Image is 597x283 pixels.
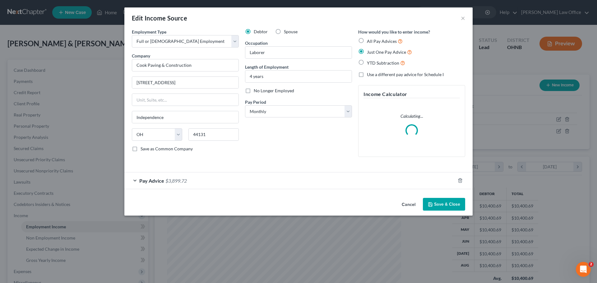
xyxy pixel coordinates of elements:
[139,178,164,184] span: Pay Advice
[589,262,594,267] span: 2
[461,14,465,22] button: ×
[245,64,289,70] label: Length of Employment
[358,29,430,35] label: How would you like to enter income?
[423,198,465,211] button: Save & Close
[132,53,150,58] span: Company
[245,71,352,82] input: ex: 2 years
[165,178,187,184] span: $3,899.72
[367,49,406,55] span: Just One Pay Advice
[254,88,294,93] span: No Longer Employed
[188,128,239,141] input: Enter zip...
[284,29,298,34] span: Spouse
[132,111,238,123] input: Enter city...
[132,59,239,71] input: Search company by name...
[367,60,399,66] span: YTD Subtraction
[363,90,460,98] h5: Income Calculator
[576,262,591,277] iframe: Intercom live chat
[254,29,268,34] span: Debtor
[132,94,238,106] input: Unit, Suite, etc...
[132,14,187,22] div: Edit Income Source
[141,146,193,151] span: Save as Common Company
[397,199,420,211] button: Cancel
[245,99,266,105] span: Pay Period
[363,113,460,119] p: Calculating...
[367,72,444,77] span: Use a different pay advice for Schedule I
[367,39,397,44] span: All Pay Advices
[132,29,166,34] span: Employment Type
[245,47,352,58] input: --
[132,77,238,89] input: Enter address...
[245,40,268,46] label: Occupation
